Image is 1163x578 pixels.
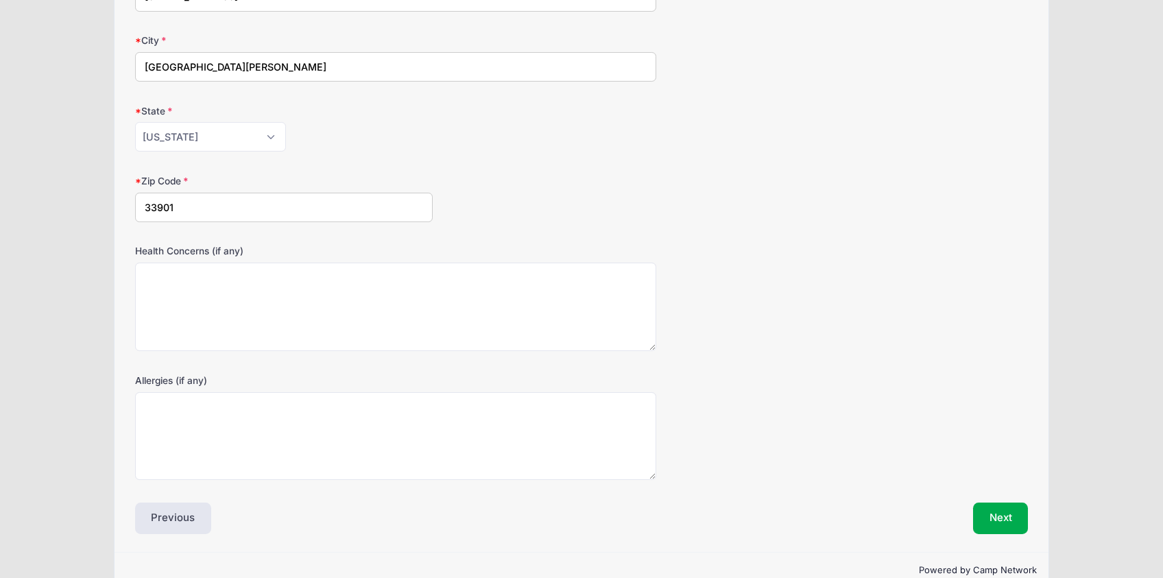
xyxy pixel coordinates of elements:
label: Health Concerns (if any) [135,244,433,258]
label: Zip Code [135,174,433,188]
button: Previous [135,503,212,534]
label: State [135,104,433,118]
p: Powered by Camp Network [126,564,1038,577]
label: City [135,34,433,47]
label: Allergies (if any) [135,374,433,387]
input: xxxxx [135,193,433,222]
button: Next [973,503,1029,534]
